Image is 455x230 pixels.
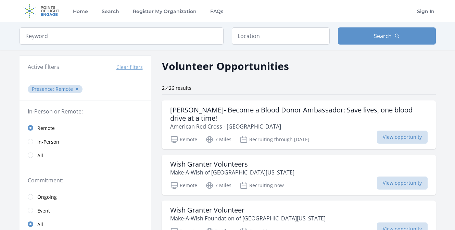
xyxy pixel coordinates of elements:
[28,63,59,71] h3: Active filters
[37,221,43,228] span: All
[37,125,55,132] span: Remote
[240,181,284,190] p: Recruiting now
[20,135,151,148] a: In-Person
[37,207,50,214] span: Event
[377,131,428,144] span: View opportunity
[205,135,231,144] p: 7 Miles
[37,138,59,145] span: In-Person
[28,107,143,116] legend: In-Person or Remote:
[75,86,79,93] button: ✕
[232,27,330,45] input: Location
[338,27,436,45] button: Search
[374,32,392,40] span: Search
[20,121,151,135] a: Remote
[20,190,151,204] a: Ongoing
[20,148,151,162] a: All
[170,214,326,222] p: Make-A-Wish Foundation of [GEOGRAPHIC_DATA][US_STATE]
[28,176,143,184] legend: Commitment:
[170,135,197,144] p: Remote
[20,27,224,45] input: Keyword
[55,86,73,92] span: Remote
[162,100,436,149] a: [PERSON_NAME]- Become a Blood Donor Ambassador: Save lives, one blood drive at a time! American R...
[170,106,428,122] h3: [PERSON_NAME]- Become a Blood Donor Ambassador: Save lives, one blood drive at a time!
[170,181,197,190] p: Remote
[162,85,191,91] span: 2,426 results
[162,155,436,195] a: Wish Granter Volunteers Make-A-Wish of [GEOGRAPHIC_DATA][US_STATE] Remote 7 Miles Recruiting now ...
[170,122,428,131] p: American Red Cross - [GEOGRAPHIC_DATA]
[20,204,151,217] a: Event
[377,177,428,190] span: View opportunity
[162,58,289,74] h2: Volunteer Opportunities
[240,135,309,144] p: Recruiting through [DATE]
[170,168,294,177] p: Make-A-Wish of [GEOGRAPHIC_DATA][US_STATE]
[37,152,43,159] span: All
[116,64,143,71] button: Clear filters
[205,181,231,190] p: 7 Miles
[170,160,294,168] h3: Wish Granter Volunteers
[170,206,326,214] h3: Wish Granter Volunteer
[37,194,57,201] span: Ongoing
[32,86,55,92] span: Presence :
